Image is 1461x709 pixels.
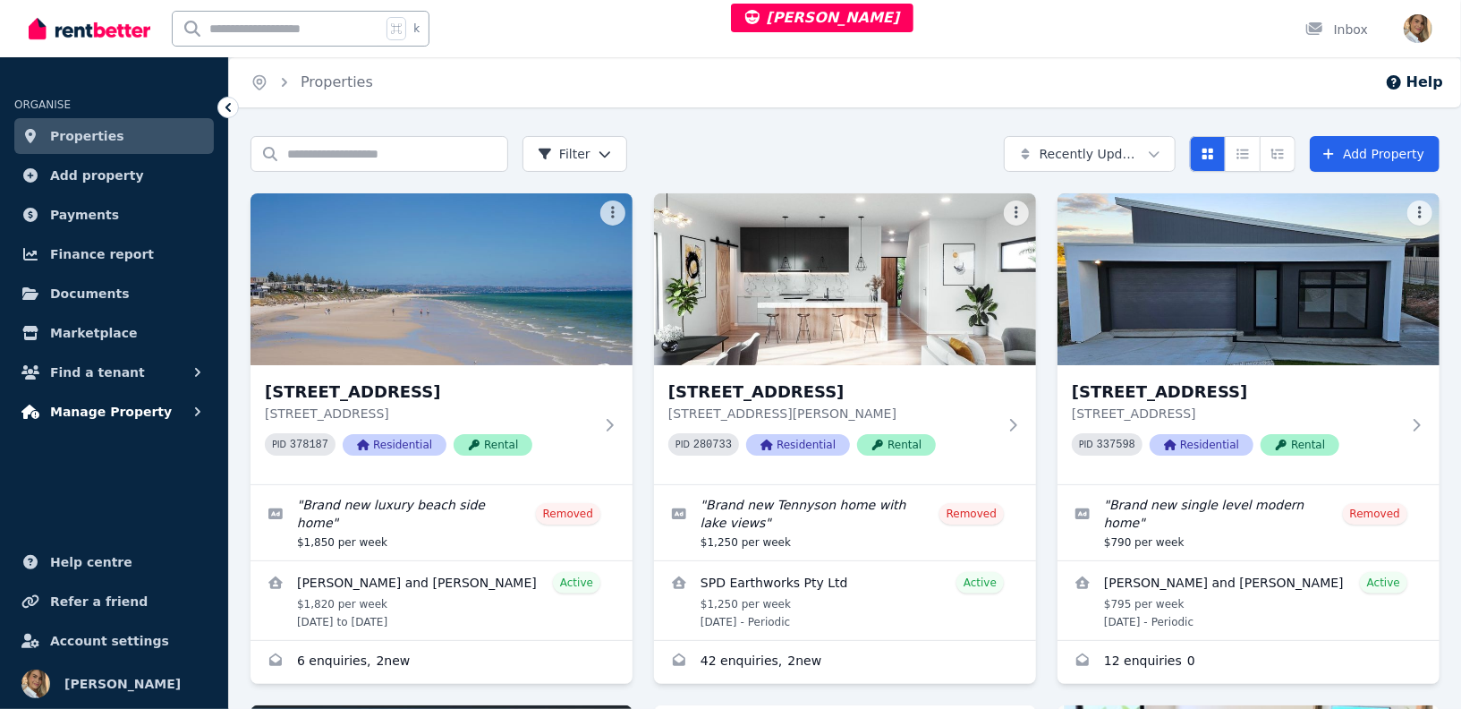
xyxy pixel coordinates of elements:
span: Properties [50,125,124,147]
span: Manage Property [50,401,172,423]
span: Documents [50,283,130,304]
div: Inbox [1305,21,1368,38]
button: Manage Property [14,394,214,430]
img: 1B Lexington Rd, Henley Beach South [251,193,633,365]
a: Enquiries for 107 Military Road, Tennyson [654,641,1036,684]
button: Filter [522,136,627,172]
img: Jodie Cartmer [1404,14,1432,43]
h3: [STREET_ADDRESS] [1072,380,1400,405]
a: Documents [14,276,214,312]
span: Payments [50,204,119,226]
a: 1B Lexington Rd, Henley Beach South[STREET_ADDRESS][STREET_ADDRESS]PID 378187ResidentialRental [251,193,633,484]
h3: [STREET_ADDRESS] [668,380,997,405]
span: [PERSON_NAME] [745,9,900,26]
span: Refer a friend [50,591,148,612]
div: View options [1190,136,1295,172]
button: Card view [1190,136,1226,172]
p: [STREET_ADDRESS] [1072,405,1400,423]
button: Help [1385,72,1443,93]
a: View details for Cassandra and James Brookes [251,561,633,640]
img: 57A Woodend Road, Sheidow Park [1058,193,1440,365]
span: Rental [857,434,936,456]
span: Rental [454,434,532,456]
button: Recently Updated [1004,136,1176,172]
a: 57A Woodend Road, Sheidow Park[STREET_ADDRESS][STREET_ADDRESS]PID 337598ResidentialRental [1058,193,1440,484]
span: Help centre [50,551,132,573]
a: Marketplace [14,315,214,351]
a: Help centre [14,544,214,580]
a: Properties [14,118,214,154]
a: View details for SPD Earthworks Pty Ltd [654,561,1036,640]
img: Jodie Cartmer [21,670,50,698]
span: Recently Updated [1040,145,1141,163]
img: 107 Military Road, Tennyson [654,193,1036,365]
code: 280733 [693,439,732,451]
span: Add property [50,165,144,186]
span: k [413,21,420,36]
a: Refer a friend [14,584,214,619]
button: More options [600,201,625,226]
span: Finance report [50,243,154,265]
img: RentBetter [29,15,150,42]
button: More options [1004,201,1029,226]
span: Residential [343,434,446,456]
a: Edit listing: Brand new single level modern home [1058,485,1440,560]
a: Add property [14,158,214,193]
a: Enquiries for 1B Lexington Rd, Henley Beach South [251,641,633,684]
a: Edit listing: Brand new luxury beach side home [251,485,633,560]
a: 107 Military Road, Tennyson[STREET_ADDRESS][STREET_ADDRESS][PERSON_NAME]PID 280733ResidentialRental [654,193,1036,484]
span: Residential [1150,434,1253,456]
a: Add Property [1310,136,1440,172]
a: Finance report [14,236,214,272]
span: ORGANISE [14,98,71,111]
small: PID [272,440,286,449]
small: PID [675,440,690,449]
nav: Breadcrumb [229,57,395,107]
a: Enquiries for 57A Woodend Road, Sheidow Park [1058,641,1440,684]
a: Payments [14,197,214,233]
a: Edit listing: Brand new Tennyson home with lake views [654,485,1036,560]
small: PID [1079,440,1093,449]
span: Rental [1261,434,1339,456]
span: Filter [538,145,590,163]
button: Compact list view [1225,136,1261,172]
span: [PERSON_NAME] [64,673,181,695]
code: 337598 [1097,439,1135,451]
button: Expanded list view [1260,136,1295,172]
a: Account settings [14,623,214,659]
span: Marketplace [50,322,137,344]
span: Account settings [50,630,169,652]
a: View details for Jana and Ruan Du Toit [1058,561,1440,640]
span: Residential [746,434,850,456]
a: Properties [301,73,373,90]
span: Find a tenant [50,362,145,383]
code: 378187 [290,439,328,451]
p: [STREET_ADDRESS][PERSON_NAME] [668,405,997,423]
button: Find a tenant [14,354,214,390]
h3: [STREET_ADDRESS] [265,380,593,405]
p: [STREET_ADDRESS] [265,405,593,423]
button: More options [1407,201,1432,226]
